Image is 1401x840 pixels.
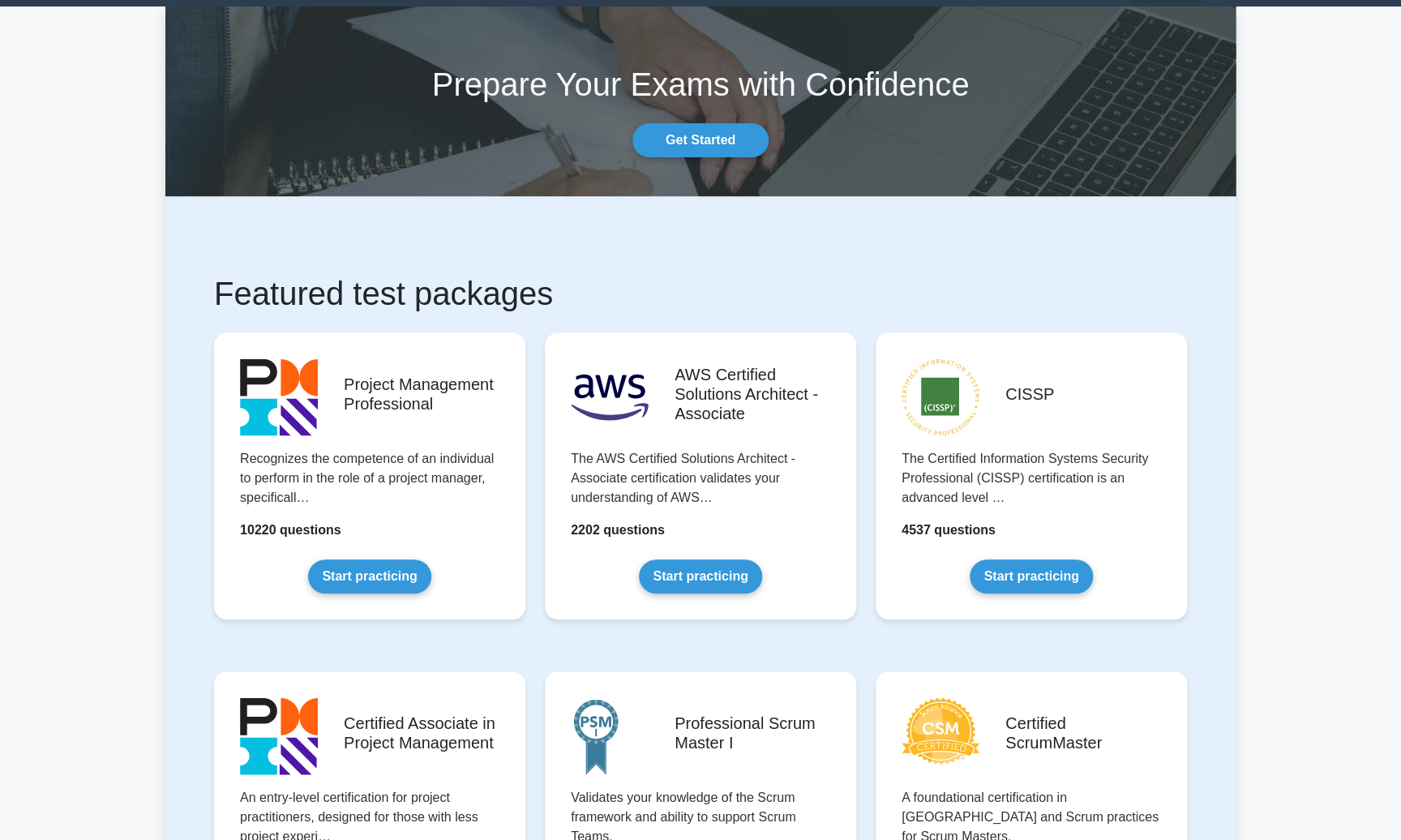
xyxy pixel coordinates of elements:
[970,559,1092,594] a: Start practicing
[165,65,1236,104] h1: Prepare Your Exams with Confidence
[632,123,769,157] a: Get Started
[639,559,761,594] a: Start practicing
[308,559,431,594] a: Start practicing
[214,274,1187,313] h1: Featured test packages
